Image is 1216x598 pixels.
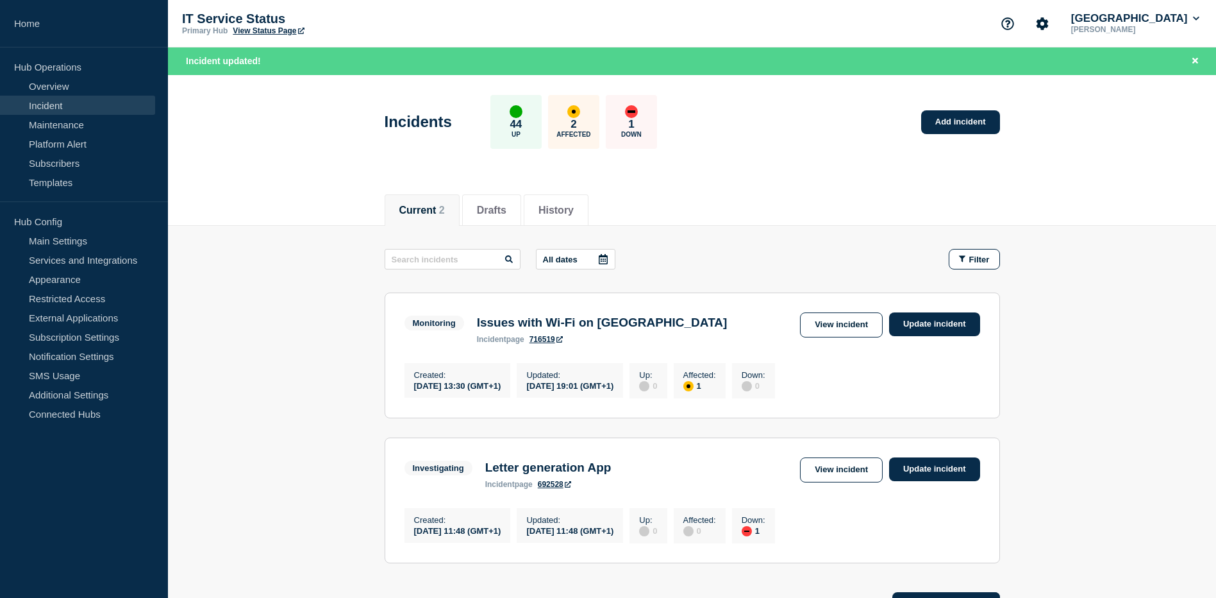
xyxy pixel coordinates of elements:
[526,380,613,391] div: [DATE] 19:01 (GMT+1)
[1187,54,1203,69] button: Close banner
[889,312,980,336] a: Update incident
[683,526,694,536] div: disabled
[639,515,657,525] p: Up :
[526,370,613,380] p: Updated :
[742,370,765,380] p: Down :
[414,515,501,525] p: Created :
[567,105,580,118] div: affected
[742,526,752,536] div: down
[742,515,765,525] p: Down :
[639,525,657,536] div: 0
[1069,25,1202,34] p: [PERSON_NAME]
[949,249,1000,269] button: Filter
[800,457,883,483] a: View incident
[233,26,304,35] a: View Status Page
[994,10,1021,37] button: Support
[477,316,728,330] h3: Issues with Wi-Fi on [GEOGRAPHIC_DATA]
[683,380,716,391] div: 1
[683,525,716,536] div: 0
[1029,10,1056,37] button: Account settings
[969,255,990,264] span: Filter
[414,370,501,380] p: Created :
[683,515,716,525] p: Affected :
[526,515,613,525] p: Updated :
[510,118,522,131] p: 44
[414,380,501,391] div: [DATE] 13:30 (GMT+1)
[404,316,464,330] span: Monitoring
[571,118,576,131] p: 2
[556,131,590,138] p: Affected
[628,118,634,131] p: 1
[800,312,883,337] a: View incident
[404,461,472,475] span: Investigating
[625,105,638,118] div: down
[536,249,615,269] button: All dates
[639,381,649,391] div: disabled
[485,480,515,489] span: incident
[186,56,261,66] span: Incident updated!
[529,335,563,344] a: 716519
[477,335,506,344] span: incident
[889,457,980,481] a: Update incident
[414,525,501,536] div: [DATE] 11:48 (GMT+1)
[512,131,521,138] p: Up
[921,110,1000,134] a: Add incident
[742,525,765,536] div: 1
[683,381,694,391] div: affected
[621,131,642,138] p: Down
[182,12,438,26] p: IT Service Status
[477,335,524,344] p: page
[543,255,578,264] p: All dates
[477,205,506,216] button: Drafts
[485,461,612,475] h3: Letter generation App
[399,205,445,216] button: Current 2
[182,26,228,35] p: Primary Hub
[510,105,522,118] div: up
[538,205,574,216] button: History
[439,205,445,216] span: 2
[526,525,613,536] div: [DATE] 11:48 (GMT+1)
[1069,12,1202,25] button: [GEOGRAPHIC_DATA]
[385,113,452,131] h1: Incidents
[639,380,657,391] div: 0
[639,370,657,380] p: Up :
[538,480,571,489] a: 692528
[639,526,649,536] div: disabled
[742,380,765,391] div: 0
[742,381,752,391] div: disabled
[683,370,716,380] p: Affected :
[485,480,533,489] p: page
[385,249,521,269] input: Search incidents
